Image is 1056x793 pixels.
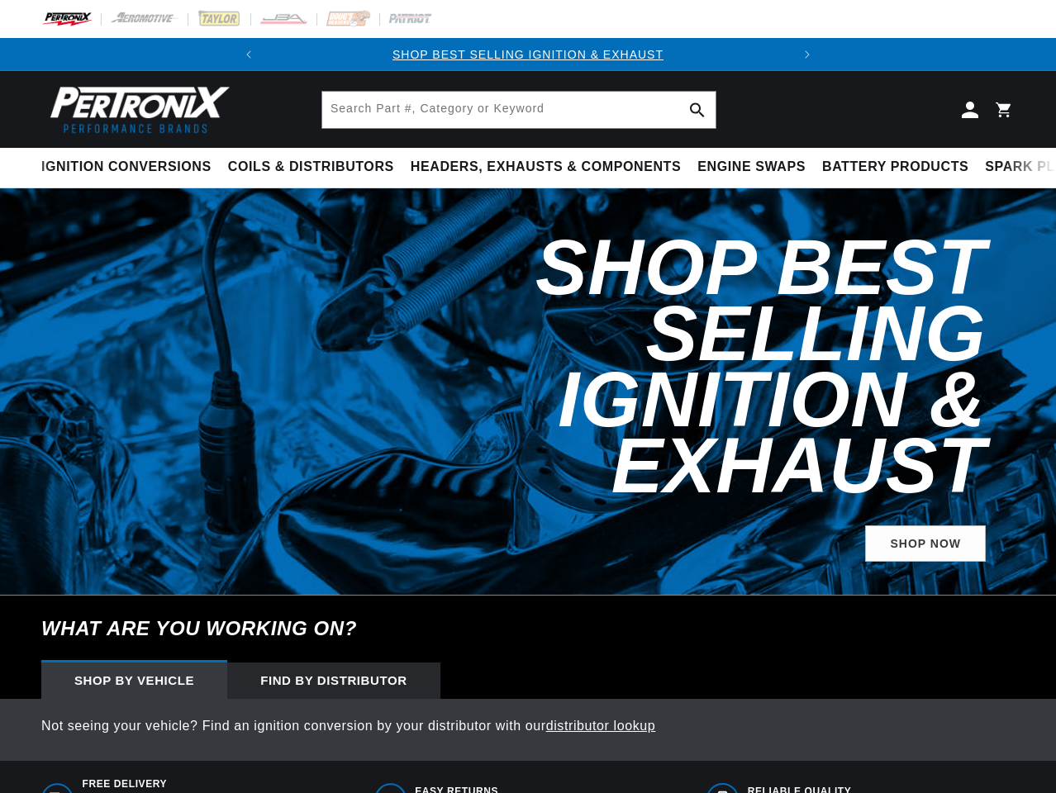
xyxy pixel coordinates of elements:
div: Shop by vehicle [41,662,227,699]
a: SHOP BEST SELLING IGNITION & EXHAUST [392,48,664,61]
span: Ignition Conversions [41,159,212,176]
div: 1 of 2 [265,45,791,64]
summary: Ignition Conversions [41,148,220,187]
span: Coils & Distributors [228,159,394,176]
summary: Coils & Distributors [220,148,402,187]
h2: Shop Best Selling Ignition & Exhaust [279,235,986,499]
button: Search Part #, Category or Keyword [679,92,716,128]
summary: Engine Swaps [689,148,814,187]
a: distributor lookup [546,719,656,733]
p: Not seeing your vehicle? Find an ignition conversion by your distributor with our [41,715,1015,737]
summary: Headers, Exhausts & Components [402,148,689,187]
span: Battery Products [822,159,968,176]
span: Engine Swaps [697,159,806,176]
button: Translation missing: en.sections.announcements.previous_announcement [232,38,265,71]
div: Find by Distributor [227,662,440,699]
a: SHOP NOW [865,525,986,563]
img: Pertronix [41,81,231,138]
button: Translation missing: en.sections.announcements.next_announcement [791,38,824,71]
span: Headers, Exhausts & Components [411,159,681,176]
summary: Battery Products [814,148,977,187]
div: Announcement [265,45,791,64]
input: Search Part #, Category or Keyword [322,92,716,128]
span: Free Delivery [83,777,350,791]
